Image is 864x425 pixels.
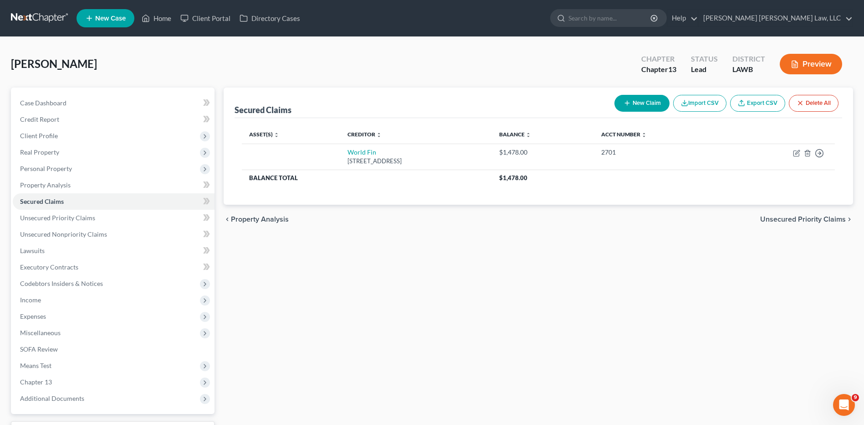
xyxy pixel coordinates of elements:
a: Creditor unfold_more [348,131,382,138]
span: [PERSON_NAME] [11,57,97,70]
span: Income [20,296,41,304]
button: Delete All [789,95,838,112]
i: unfold_more [274,132,279,138]
span: Codebtors Insiders & Notices [20,280,103,287]
a: Asset(s) unfold_more [249,131,279,138]
span: New Case [95,15,126,22]
a: Unsecured Priority Claims [13,210,215,226]
span: Chapter 13 [20,378,52,386]
span: 9 [852,394,859,401]
span: Credit Report [20,115,59,123]
a: Executory Contracts [13,259,215,275]
iframe: Intercom live chat [833,394,855,416]
button: Unsecured Priority Claims chevron_right [760,216,853,223]
a: Home [137,10,176,26]
input: Search by name... [568,10,652,26]
div: Chapter [641,54,676,64]
i: unfold_more [376,132,382,138]
a: Directory Cases [235,10,305,26]
span: $1,478.00 [499,174,527,181]
span: Executory Contracts [20,263,78,271]
span: 13 [668,65,676,73]
a: Help [667,10,698,26]
button: Preview [780,54,842,74]
div: District [732,54,765,64]
span: Lawsuits [20,247,45,254]
i: unfold_more [526,132,531,138]
span: Property Analysis [20,181,71,189]
a: Export CSV [730,95,785,112]
a: Client Portal [176,10,235,26]
span: Real Property [20,148,59,156]
a: Property Analysis [13,177,215,193]
button: New Claim [614,95,670,112]
a: SOFA Review [13,341,215,358]
i: chevron_right [846,216,853,223]
span: Secured Claims [20,197,64,205]
span: Unsecured Priority Claims [760,216,846,223]
a: Case Dashboard [13,95,215,111]
span: Property Analysis [231,216,289,223]
a: Credit Report [13,111,215,128]
a: Acct Number unfold_more [601,131,647,138]
span: Miscellaneous [20,329,61,337]
a: Lawsuits [13,243,215,259]
div: Secured Claims [235,104,291,115]
i: unfold_more [641,132,647,138]
span: Expenses [20,312,46,320]
button: chevron_left Property Analysis [224,216,289,223]
span: Client Profile [20,132,58,140]
span: Personal Property [20,165,72,172]
span: Unsecured Priority Claims [20,214,95,222]
div: 2701 [601,148,719,157]
div: [STREET_ADDRESS] [348,157,485,166]
a: Secured Claims [13,193,215,210]
a: [PERSON_NAME] [PERSON_NAME] Law, LLC [699,10,853,26]
div: LAWB [732,64,765,75]
a: World Fin [348,148,376,156]
div: Status [691,54,718,64]
span: Case Dashboard [20,99,66,107]
i: chevron_left [224,216,231,223]
th: Balance Total [242,170,491,186]
span: Unsecured Nonpriority Claims [20,230,107,238]
span: SOFA Review [20,345,58,353]
button: Import CSV [673,95,726,112]
a: Balance unfold_more [499,131,531,138]
span: Additional Documents [20,394,84,402]
div: $1,478.00 [499,148,587,157]
div: Lead [691,64,718,75]
a: Unsecured Nonpriority Claims [13,226,215,243]
div: Chapter [641,64,676,75]
span: Means Test [20,362,51,369]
